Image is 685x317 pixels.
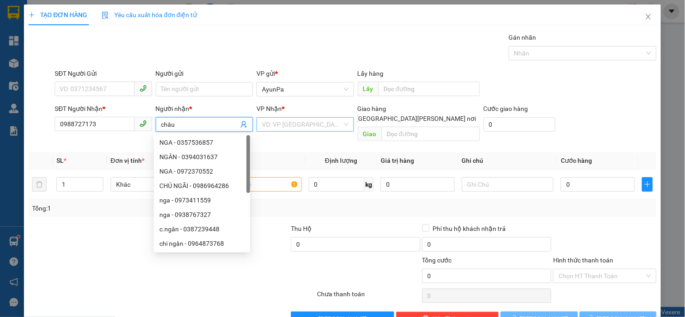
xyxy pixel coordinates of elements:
[156,104,253,114] div: Người nhận
[484,117,556,132] input: Cước giao hàng
[159,181,245,191] div: CHÚ NGÃI - 0986964286
[159,138,245,147] div: NGA - 0357536857
[636,5,661,30] button: Close
[358,105,387,112] span: Giao hàng
[111,157,144,164] span: Đơn vị tính
[159,152,245,162] div: NGÂN - 0394031637
[378,82,480,96] input: Dọc đường
[159,210,245,220] div: nga - 0938767327
[364,177,373,192] span: kg
[154,179,250,193] div: CHÚ NGÃI - 0986964286
[55,69,152,78] div: SĐT Người Gửi
[484,105,528,112] label: Cước giao hàng
[458,152,557,170] th: Ghi chú
[316,289,421,305] div: Chưa thanh toán
[28,12,35,18] span: plus
[381,177,455,192] input: 0
[154,135,250,150] div: NGA - 0357536857
[159,166,245,176] div: NGA - 0972370552
[358,127,382,141] span: Giao
[81,34,98,45] span: Gửi:
[154,164,250,179] div: NGA - 0972370552
[382,127,480,141] input: Dọc đường
[353,114,480,124] span: [GEOGRAPHIC_DATA][PERSON_NAME] nơi
[325,157,357,164] span: Định lượng
[381,157,414,164] span: Giá trị hàng
[509,34,536,41] label: Gán nhãn
[102,11,197,18] span: Yêu cầu xuất hóa đơn điện tử
[55,104,152,114] div: SĐT Người Nhận
[358,70,384,77] span: Lấy hàng
[154,193,250,207] div: nga - 0973411559
[154,207,250,222] div: nga - 0938767327
[159,239,245,248] div: chi ngân - 0964873768
[140,85,147,92] span: phone
[240,121,247,128] span: user-add
[81,62,145,78] span: 1gói thuốc
[4,28,49,42] h2: GA7EC8QI
[81,24,114,31] span: [DATE] 09:50
[154,150,250,164] div: NGÂN - 0394031637
[429,224,510,234] span: Phí thu hộ khách nhận trả
[422,257,452,264] span: Tổng cước
[159,224,245,234] div: c.ngân - 0387239448
[561,157,592,164] span: Cước hàng
[81,49,113,60] span: AyunPa
[462,177,554,192] input: Ghi Chú
[643,181,652,188] span: plus
[291,225,312,232] span: Thu Hộ
[102,12,109,19] img: icon
[56,157,64,164] span: SL
[32,177,47,192] button: delete
[116,178,197,191] span: Khác
[553,257,613,264] label: Hình thức thanh toán
[256,69,354,78] div: VP gửi
[645,13,652,20] span: close
[154,236,250,251] div: chi ngân - 0964873768
[23,6,61,20] b: Cô Hai
[642,177,653,192] button: plus
[32,203,265,213] div: Tổng: 1
[28,11,87,18] span: TẠO ĐƠN HÀNG
[156,69,253,78] div: Người gửi
[154,222,250,236] div: c.ngân - 0387239448
[256,105,282,112] span: VP Nhận
[159,195,245,205] div: nga - 0973411559
[210,177,301,192] input: VD: Bàn, Ghế
[358,82,378,96] span: Lấy
[262,83,348,96] span: AyunPa
[140,120,147,127] span: phone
